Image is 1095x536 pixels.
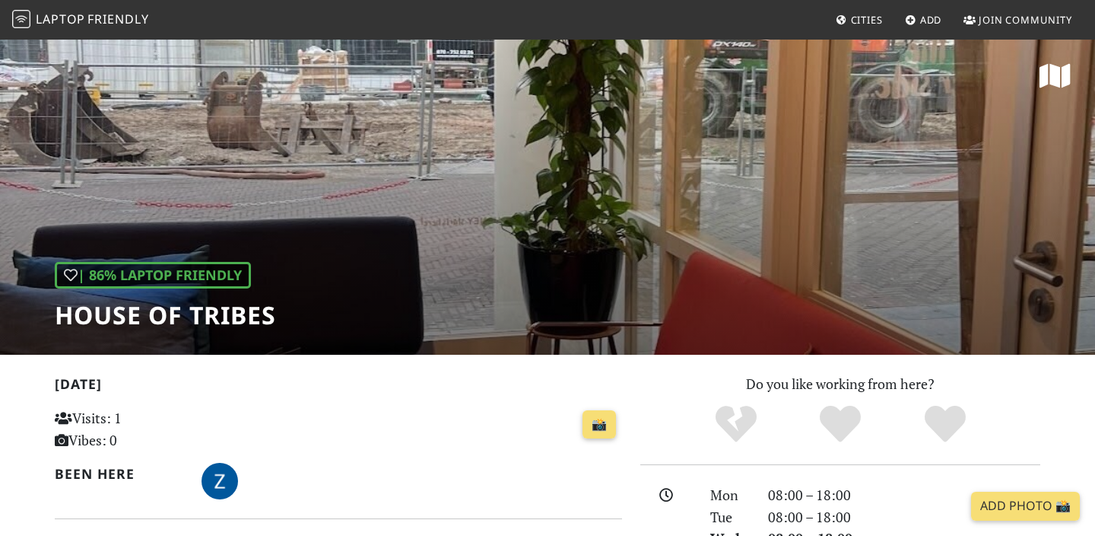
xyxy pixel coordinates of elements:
[759,484,1049,506] div: 08:00 – 18:00
[830,6,889,33] a: Cities
[788,404,893,445] div: Yes
[957,6,1078,33] a: Join Community
[701,506,759,528] div: Tue
[971,492,1080,521] a: Add Photo 📸
[12,7,149,33] a: LaptopFriendly LaptopFriendly
[12,10,30,28] img: LaptopFriendly
[851,13,883,27] span: Cities
[684,404,789,445] div: No
[920,13,942,27] span: Add
[55,407,232,451] p: Visits: 1 Vibes: 0
[36,11,85,27] span: Laptop
[899,6,948,33] a: Add
[55,262,251,289] div: | 86% Laptop Friendly
[55,376,622,398] h2: [DATE]
[55,301,276,330] h1: House of Tribes
[202,471,238,489] span: foodzoen
[701,484,759,506] div: Mon
[979,13,1072,27] span: Join Community
[87,11,148,27] span: Friendly
[582,410,616,439] a: 📸
[55,466,183,482] h2: Been here
[640,373,1040,395] p: Do you like working from here?
[759,506,1049,528] div: 08:00 – 18:00
[202,463,238,499] img: 5063-zoe.jpg
[893,404,998,445] div: Definitely!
